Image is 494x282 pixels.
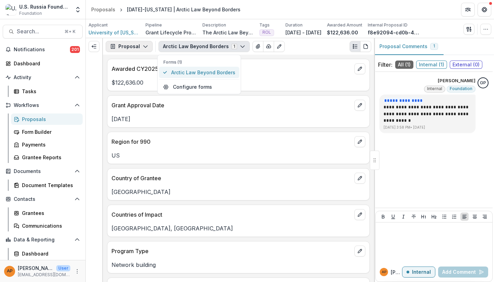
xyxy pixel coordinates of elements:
p: Awarded CY2025 [111,65,352,73]
a: Dashboard [11,248,83,259]
div: Document Templates [22,182,77,189]
span: Documents [14,169,72,174]
button: Underline [389,213,397,221]
p: User [56,265,70,271]
p: Internal [412,269,431,275]
a: Document Templates [11,180,83,191]
button: edit [354,100,365,111]
span: Internal [427,86,442,91]
button: edit [354,246,365,257]
span: External ( 0 ) [450,61,482,69]
p: Region for 990 [111,138,352,146]
button: Internal [402,267,435,278]
span: ROL [262,30,271,35]
div: Anna P [7,269,13,273]
button: edit [354,136,365,147]
p: Internal Proposal ID [368,22,408,28]
button: Align Right [481,213,489,221]
button: View Attached Files [252,41,263,52]
a: University of [US_STATE] School of Law Foundation [89,29,140,36]
button: edit [354,63,365,74]
a: Communications [11,220,83,231]
p: [DATE] 3:58 PM • [DATE] [384,125,471,130]
span: 1 [433,44,435,48]
div: Communications [22,222,77,229]
button: Partners [461,3,475,17]
div: ⌘ + K [63,28,77,35]
img: U.S. Russia Foundation [5,4,16,15]
button: Add Comment [438,267,488,278]
div: Tasks [22,88,77,95]
span: Search... [17,28,60,35]
p: Program Type [111,247,352,255]
p: [PERSON_NAME] [391,269,402,276]
a: Dashboard [3,58,83,69]
a: Form Builder [11,126,83,138]
div: Gennady Podolny [480,81,486,85]
p: Grant Approval Date [111,101,352,109]
button: Ordered List [450,213,458,221]
button: Arctic Law Beyond Borders1 [158,41,250,52]
div: U.S. Russia Foundation [19,3,70,10]
p: [GEOGRAPHIC_DATA] [111,188,365,196]
span: Notifications [14,47,70,53]
p: [PERSON_NAME] [438,77,475,84]
button: edit [354,173,365,184]
p: Country of Grantee [111,174,352,182]
button: Proposal Comments [374,38,444,55]
button: More [73,267,81,275]
button: Heading 2 [430,213,438,221]
a: Grantee Reports [11,152,83,163]
div: Proposals [22,116,77,123]
p: $122,636.00 [111,78,365,87]
p: $122,636.00 [327,29,358,36]
p: Pipeline [145,22,162,28]
div: Grantee Reports [22,154,77,161]
button: Plaintext view [350,41,361,52]
div: Payments [22,141,77,148]
button: Open Documents [3,166,83,177]
button: PDF view [360,41,371,52]
button: Edit as form [274,41,285,52]
p: Countries of Impact [111,210,352,219]
button: Open entity switcher [73,3,83,17]
span: Arctic Law Beyond Borders [171,69,235,76]
p: [PERSON_NAME] [18,264,54,272]
p: Filter: [378,61,392,69]
span: Activity [14,75,72,80]
a: Grantees [11,207,83,219]
a: Payments [11,139,83,150]
button: edit [354,209,365,220]
button: Align Left [460,213,469,221]
span: Contacts [14,196,72,202]
span: Workflows [14,102,72,108]
p: [GEOGRAPHIC_DATA], [GEOGRAPHIC_DATA] [111,224,365,232]
span: Data & Reporting [14,237,72,243]
span: Foundation [19,10,42,17]
button: Open Data & Reporting [3,234,83,245]
button: Italicize [399,213,408,221]
span: Foundation [450,86,472,91]
a: Proposals [89,4,118,14]
div: Form Builder [22,128,77,135]
a: Tasks [11,86,83,97]
button: Bold [379,213,387,221]
button: Open Contacts [3,194,83,205]
p: US [111,151,365,160]
div: Dashboard [14,60,77,67]
nav: breadcrumb [89,4,243,14]
p: Duration [285,22,303,28]
p: Network building [111,261,365,269]
span: All ( 1 ) [395,61,413,69]
p: [DATE] - [DATE] [285,29,321,36]
p: f8e92094-cd0b-49a0-8f03-1791d1e29724 [368,29,419,36]
button: Bullet List [440,213,448,221]
span: Internal ( 1 ) [416,61,447,69]
p: Description [202,22,226,28]
div: Grantees [22,209,77,217]
button: Strike [410,213,418,221]
button: Open Activity [3,72,83,83]
p: The Arctic Law Beyond Borders project will evaluate, highlight and disseminate identifiable commo... [202,29,254,36]
p: Applicant [89,22,108,28]
button: Align Center [471,213,479,221]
